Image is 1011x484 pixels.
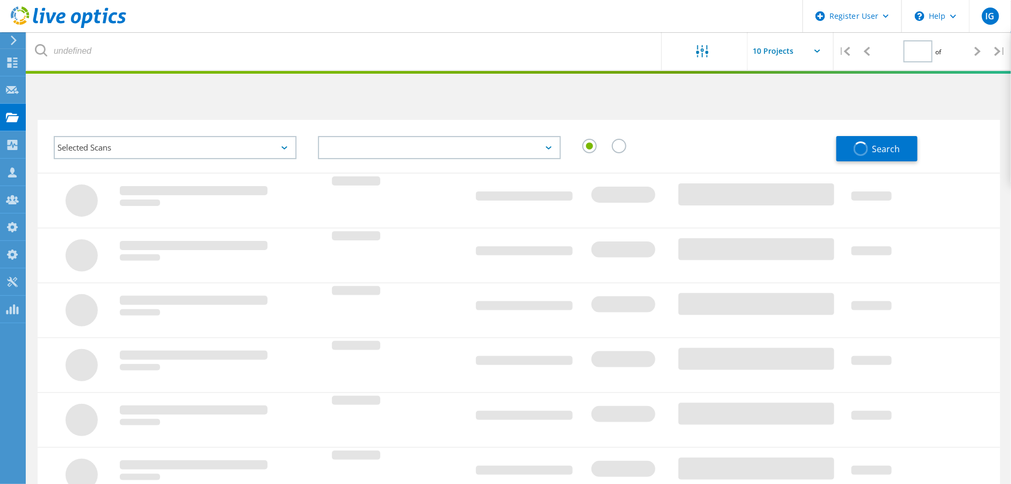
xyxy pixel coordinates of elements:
[834,32,856,70] div: |
[54,136,297,159] div: Selected Scans
[915,11,925,21] svg: \n
[11,23,126,30] a: Live Optics Dashboard
[836,136,918,161] button: Search
[27,32,662,70] input: undefined
[989,32,1011,70] div: |
[935,47,941,56] span: of
[986,12,995,20] span: IG
[872,143,900,155] span: Search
